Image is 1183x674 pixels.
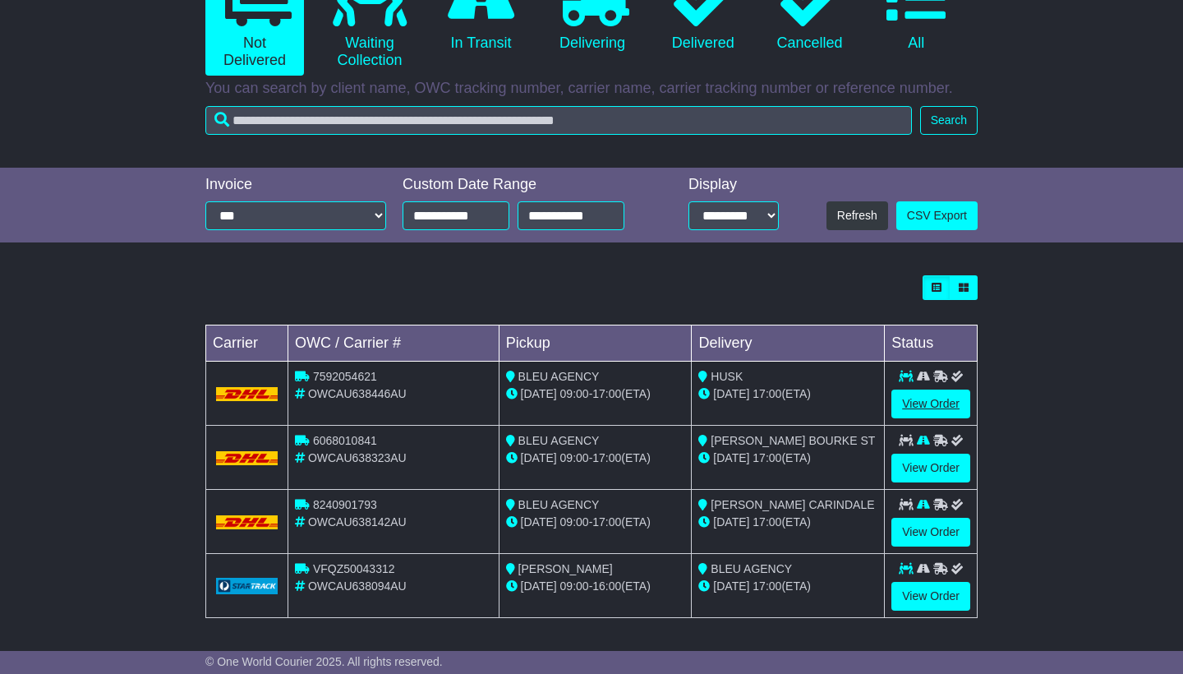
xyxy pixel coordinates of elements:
[560,387,589,400] span: 09:00
[518,562,613,575] span: [PERSON_NAME]
[713,579,749,593] span: [DATE]
[206,325,288,362] td: Carrier
[216,451,278,464] img: DHL.png
[698,514,877,531] div: (ETA)
[521,387,557,400] span: [DATE]
[753,387,781,400] span: 17:00
[308,579,407,593] span: OWCAU638094AU
[518,498,600,511] span: BLEU AGENCY
[560,579,589,593] span: 09:00
[308,387,407,400] span: OWCAU638446AU
[560,515,589,529] span: 09:00
[313,370,377,383] span: 7592054621
[518,434,600,447] span: BLEU AGENCY
[753,451,781,464] span: 17:00
[891,454,970,482] a: View Order
[753,515,781,529] span: 17:00
[698,385,877,403] div: (ETA)
[216,515,278,529] img: DHL.png
[308,515,407,529] span: OWCAU638142AU
[592,579,621,593] span: 16:00
[885,325,978,362] td: Status
[698,578,877,595] div: (ETA)
[499,325,692,362] td: Pickup
[920,106,978,135] button: Search
[826,201,888,230] button: Refresh
[205,176,386,194] div: Invoice
[711,370,743,383] span: HUSK
[403,176,649,194] div: Custom Date Range
[521,579,557,593] span: [DATE]
[521,451,557,464] span: [DATE]
[216,387,278,400] img: DHL.png
[518,370,600,383] span: BLEU AGENCY
[313,434,377,447] span: 6068010841
[698,450,877,467] div: (ETA)
[711,434,875,447] span: [PERSON_NAME] BOURKE ST
[891,390,970,418] a: View Order
[308,451,407,464] span: OWCAU638323AU
[891,582,970,611] a: View Order
[891,518,970,547] a: View Order
[560,451,589,464] span: 09:00
[288,325,499,362] td: OWC / Carrier #
[205,80,978,98] p: You can search by client name, OWC tracking number, carrier name, carrier tracking number or refe...
[592,515,621,529] span: 17:00
[713,387,749,400] span: [DATE]
[692,325,885,362] td: Delivery
[313,562,395,575] span: VFQZ50043312
[506,385,685,403] div: - (ETA)
[205,655,443,668] span: © One World Courier 2025. All rights reserved.
[313,498,377,511] span: 8240901793
[521,515,557,529] span: [DATE]
[713,451,749,464] span: [DATE]
[711,562,792,575] span: BLEU AGENCY
[711,498,874,511] span: [PERSON_NAME] CARINDALE
[592,451,621,464] span: 17:00
[506,450,685,467] div: - (ETA)
[688,176,779,194] div: Display
[713,515,749,529] span: [DATE]
[216,578,278,594] img: GetCarrierServiceLogo
[753,579,781,593] span: 17:00
[506,514,685,531] div: - (ETA)
[592,387,621,400] span: 17:00
[506,578,685,595] div: - (ETA)
[896,201,978,230] a: CSV Export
